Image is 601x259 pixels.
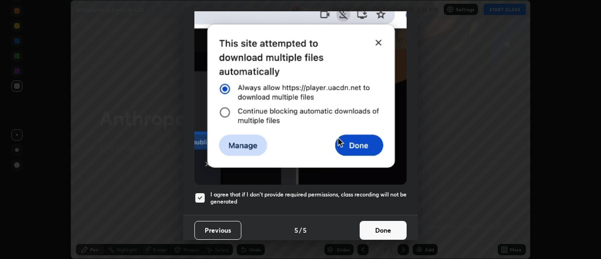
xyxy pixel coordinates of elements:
h4: / [299,225,302,235]
h4: 5 [303,225,307,235]
h5: I agree that if I don't provide required permissions, class recording will not be generated [210,191,407,205]
button: Done [360,221,407,240]
h4: 5 [294,225,298,235]
button: Previous [194,221,241,240]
